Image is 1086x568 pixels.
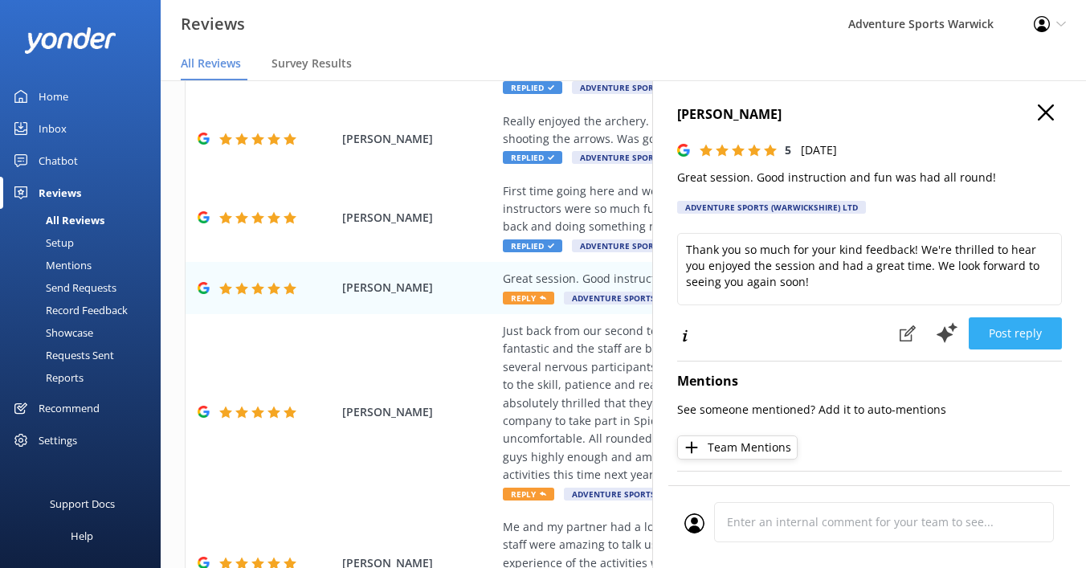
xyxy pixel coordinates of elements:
div: Showcase [10,321,93,344]
div: Settings [39,424,77,456]
div: Mentions [10,254,92,276]
a: Showcase [10,321,161,344]
div: Great session. Good instruction and fun was had all round! [503,270,953,288]
div: Inbox [39,112,67,145]
a: Setup [10,231,161,254]
span: Reply [503,488,554,501]
h4: Mentions [677,371,1062,392]
span: Adventure Sports (Warwickshire) Ltd [564,292,753,304]
p: Great session. Good instruction and fun was had all round! [677,169,1062,186]
p: [DATE] [801,141,837,159]
button: Team Mentions [677,435,798,460]
div: Support Docs [50,488,115,520]
h3: Reviews [181,11,245,37]
div: Record Feedback [10,299,128,321]
div: Adventure Sports (Warwickshire) Ltd [677,201,866,214]
button: Post reply [969,317,1062,349]
p: [DATE] 9:28am [870,481,1063,499]
span: Replied [503,81,562,94]
img: yonder-white-logo.png [24,27,116,54]
a: Mentions [10,254,161,276]
a: Record Feedback [10,299,161,321]
div: Reviews [39,177,81,209]
span: Adventure Sports (Warwickshire) Ltd [572,151,761,164]
p: See someone mentioned? Add it to auto-mentions [677,401,1062,419]
div: Help [71,520,93,552]
div: Really enjoyed the archery. Instructor was good, gave help and tips to get better at shooting the... [503,112,953,149]
span: Reply [503,292,554,304]
h4: [PERSON_NAME] [677,104,1062,125]
textarea: Thank you so much for your kind feedback! We're thrilled to hear you enjoyed the session and had ... [677,233,1062,305]
span: [PERSON_NAME] [342,130,495,148]
div: Recommend [39,392,100,424]
span: Adventure Sports (Warwickshire) Ltd [564,488,753,501]
a: Send Requests [10,276,161,299]
span: All Reviews [181,55,241,72]
div: First time going here and we had such a great time pistol and rifle shooting! The instructors wer... [503,182,953,236]
span: Replied [503,151,562,164]
a: All Reviews [10,209,161,231]
span: Survey Results [271,55,352,72]
div: Chatbot [39,145,78,177]
img: user_profile.svg [684,513,704,533]
button: Close [1038,104,1054,122]
span: [PERSON_NAME] [342,403,495,421]
span: Adventure Sports (Warwickshire) Ltd [572,81,761,94]
span: Adventure Sports (Warwickshire) Ltd [572,239,761,252]
a: Requests Sent [10,344,161,366]
div: Send Requests [10,276,116,299]
span: 5 [785,142,791,157]
span: [PERSON_NAME] [342,209,495,227]
p: Completed [677,481,870,499]
div: Reports [10,366,84,389]
span: [PERSON_NAME] [342,279,495,296]
div: Home [39,80,68,112]
span: Replied [503,239,562,252]
div: All Reviews [10,209,104,231]
a: Reports [10,366,161,389]
div: Requests Sent [10,344,114,366]
div: Just back from our second team building adventure here. The activities are fantastic and the staf... [503,322,953,484]
div: Setup [10,231,74,254]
